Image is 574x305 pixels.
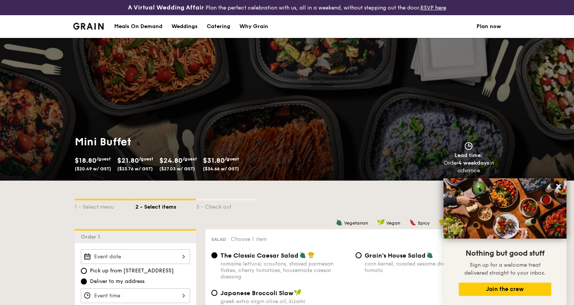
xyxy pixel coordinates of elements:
[159,166,195,171] span: ($27.03 w/ GST)
[81,268,87,274] input: Pick up from [STREET_ADDRESS]
[96,3,478,12] div: Plan the perfect celebration with us, all in a weekend, without stepping out the door.
[139,156,153,162] span: /guest
[459,283,551,296] button: Join the crew
[235,15,273,38] a: Why Grain
[231,236,267,242] span: Choose 1 item
[465,249,544,258] span: Nothing but good stuff
[203,156,225,165] span: $31.80
[294,289,302,296] img: icon-vegan.f8ff3823.svg
[552,180,565,192] button: Close
[418,220,429,226] span: Spicy
[299,252,306,258] img: icon-vegetarian.fe4039eb.svg
[75,156,96,165] span: $18.80
[344,220,368,226] span: Vegetarian
[75,200,135,211] div: 1 - Select menu
[73,23,104,30] img: Grain
[220,289,293,297] span: Japanese Broccoli Slaw
[355,252,362,258] input: Grain's House Saladcorn kernel, roasted sesame dressing, cherry tomato
[211,290,217,296] input: Japanese Broccoli Slawgreek extra virgin olive oil, kizami [PERSON_NAME], yuzu soy-sesame dressing
[128,3,204,12] h4: A Virtual Wedding Affair
[167,15,202,38] a: Weddings
[81,249,190,264] input: Event date
[239,15,268,38] div: Why Grain
[476,15,501,38] a: Plan now
[409,219,416,226] img: icon-spicy.37a8142b.svg
[220,252,299,259] span: The Classic Caesar Salad
[96,156,111,162] span: /guest
[386,220,400,226] span: Vegan
[159,156,182,165] span: $24.80
[75,166,111,171] span: ($20.49 w/ GST)
[420,5,446,11] a: RSVP here
[207,15,230,38] div: Catering
[211,237,226,242] span: Salad
[90,278,145,285] span: Deliver to my address
[454,152,483,159] span: Lead time:
[117,166,153,171] span: ($23.76 w/ GST)
[73,23,104,30] a: Logotype
[203,166,239,171] span: ($34.66 w/ GST)
[81,278,87,285] input: Deliver to my address
[463,142,474,150] img: icon-clock.2db775ea.svg
[182,156,197,162] span: /guest
[75,135,284,149] h1: Mini Buffet
[202,15,235,38] a: Catering
[225,156,239,162] span: /guest
[171,15,198,38] div: Weddings
[114,15,162,38] div: Meals On Demand
[439,219,445,226] img: icon-chef-hat.a58ddaea.svg
[377,219,385,226] img: icon-vegan.f8ff3823.svg
[110,15,167,38] a: Meals On Demand
[458,160,489,166] strong: 4 weekdays
[308,252,315,258] img: icon-chef-hat.a58ddaea.svg
[365,252,426,259] span: Grain's House Salad
[464,262,546,276] span: Sign up for a welcome treat delivered straight to your inbox.
[90,267,174,275] span: Pick up from [STREET_ADDRESS]
[336,219,343,226] img: icon-vegetarian.fe4039eb.svg
[365,261,494,274] div: corn kernel, roasted sesame dressing, cherry tomato
[220,261,349,280] div: romaine lettuce, croutons, shaved parmesan flakes, cherry tomatoes, housemade caesar dressing
[81,288,190,303] input: Event time
[443,178,566,239] img: DSC07876-Edit02-Large.jpeg
[81,234,103,240] span: Order 1
[426,252,433,258] img: icon-vegetarian.fe4039eb.svg
[211,252,217,258] input: The Classic Caesar Saladromaine lettuce, croutons, shaved parmesan flakes, cherry tomatoes, house...
[435,159,503,175] div: Order in advance
[117,156,139,165] span: $21.80
[135,200,196,211] div: 2 - Select items
[196,200,257,211] div: 3 - Check out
